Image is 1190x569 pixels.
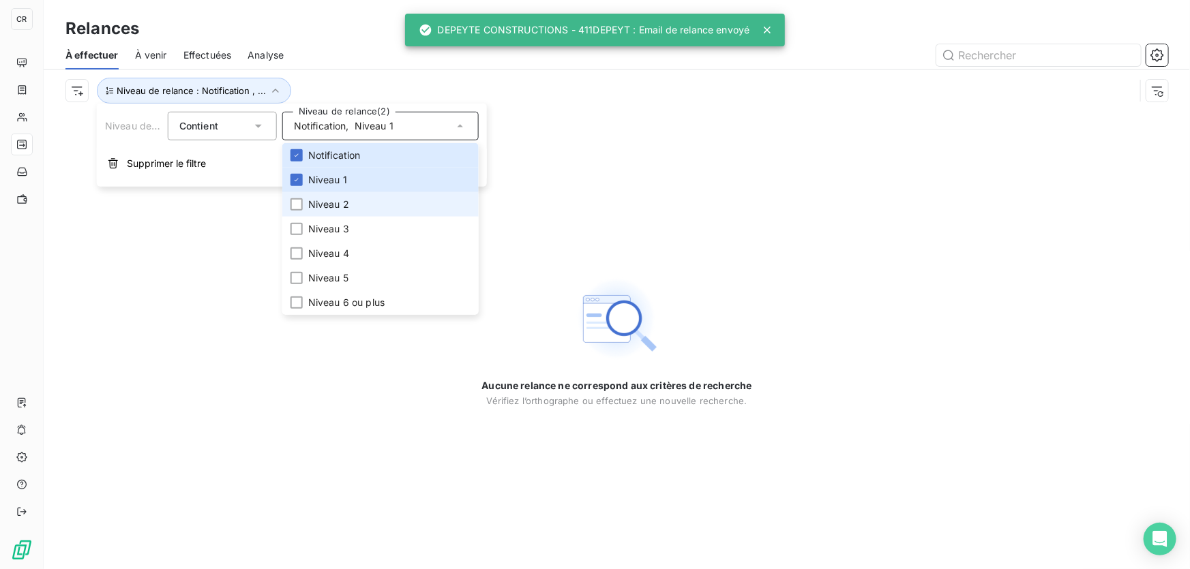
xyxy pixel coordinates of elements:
[487,395,747,406] span: Vérifiez l’orthographe ou effectuez une nouvelle recherche.
[419,18,750,42] div: DEPEYTE CONSTRUCTIONS - 411DEPEYT : Email de relance envoyé
[127,157,206,170] span: Supprimer le filtre
[346,119,349,133] span: ,
[179,120,218,132] span: Contient
[117,85,266,96] span: Niveau de relance : Notification , ...
[308,198,349,211] span: Niveau 2
[308,247,349,260] span: Niveau 4
[308,271,348,285] span: Niveau 5
[308,149,361,162] span: Notification
[308,296,385,309] span: Niveau 6 ou plus
[308,173,347,187] span: Niveau 1
[936,44,1141,66] input: Rechercher
[1144,523,1176,555] div: Open Intercom Messenger
[294,119,346,133] span: Notification
[481,379,752,393] span: Aucune relance ne correspond aux critères de recherche
[65,48,119,62] span: À effectuer
[65,16,139,41] h3: Relances
[11,8,33,30] div: CR
[105,120,188,132] span: Niveau de relance
[183,48,232,62] span: Effectuées
[97,78,291,104] button: Niveau de relance : Notification , ...
[308,222,349,236] span: Niveau 3
[355,119,393,133] span: Niveau 1
[135,48,167,62] span: À venir
[97,149,487,179] button: Supprimer le filtre
[573,275,660,363] img: Empty state
[248,48,284,62] span: Analyse
[11,539,33,561] img: Logo LeanPay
